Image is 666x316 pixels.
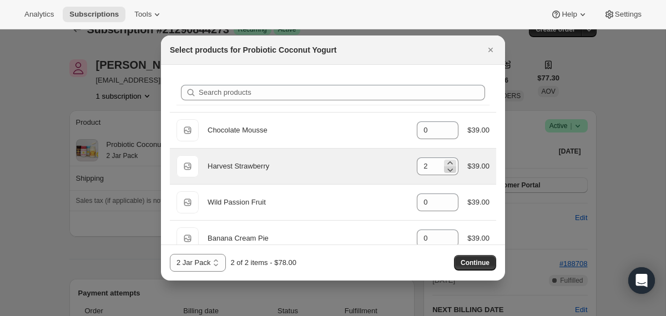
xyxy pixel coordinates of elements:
div: $39.00 [467,125,490,136]
div: Wild Passion Fruit [208,197,408,208]
div: $39.00 [467,197,490,208]
button: Continue [454,255,496,271]
span: Analytics [24,10,54,19]
span: Help [562,10,577,19]
div: $39.00 [467,161,490,172]
div: Chocolate Mousse [208,125,408,136]
div: $39.00 [467,233,490,244]
button: Close [483,42,498,58]
button: Analytics [18,7,60,22]
button: Subscriptions [63,7,125,22]
div: Harvest Strawberry [208,161,408,172]
span: Continue [461,258,490,267]
span: Tools [134,10,152,19]
div: Open Intercom Messenger [628,267,655,294]
div: 2 of 2 items - $78.00 [230,257,296,268]
div: Banana Cream Pie [208,233,408,244]
span: Subscriptions [69,10,119,19]
span: Settings [615,10,642,19]
button: Tools [128,7,169,22]
button: Help [544,7,594,22]
button: Settings [597,7,648,22]
input: Search products [199,85,485,100]
h2: Select products for Probiotic Coconut Yogurt [170,44,337,55]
